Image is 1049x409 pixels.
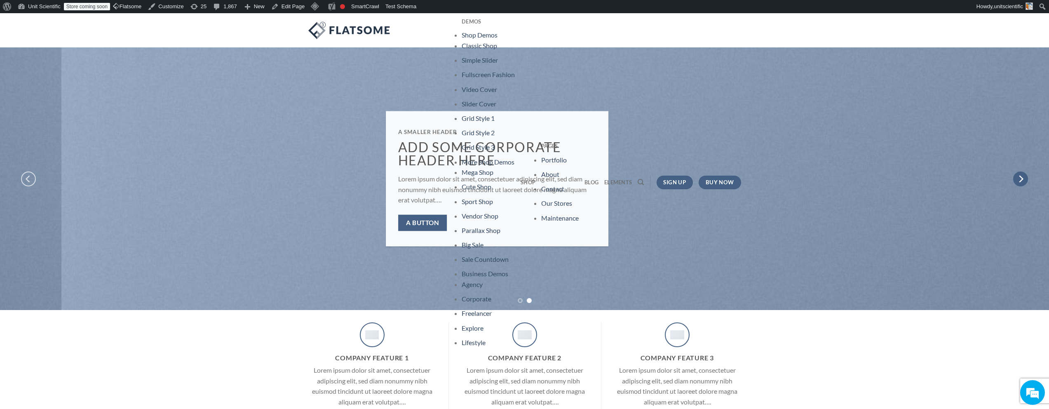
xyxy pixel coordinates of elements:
[462,13,481,30] a: Demos
[521,174,535,190] a: Shop
[41,93,145,102] p: Hello there! 👋 Looking for anything specific?
[462,212,498,220] a: Vendor Shop
[308,354,436,362] h5: Company Feature 1
[462,295,491,303] a: Corporate
[462,226,500,234] a: Parallax Shop
[462,241,483,249] a: Big Sale
[462,71,515,78] a: Fullscreen Fashion
[706,178,734,187] span: Buy now
[461,354,589,362] h5: Company Feature 2
[462,143,495,151] a: Grid Style 3
[614,354,741,362] h5: Company Feature 3
[462,129,495,136] a: Grid Style 2
[398,129,596,135] h6: A smaller header
[541,138,558,154] a: Pages
[541,185,564,193] a: Contact
[64,3,110,10] a: Store coming soon
[462,280,483,288] a: Agency
[462,100,496,108] a: Slider Cover
[663,178,686,187] span: Sign Up
[462,197,493,205] a: Sport Shop
[541,170,559,178] a: About
[462,31,498,39] a: Shop Demos
[462,168,493,176] a: Mega Shop
[41,82,119,93] span: UnitSci Bot Online
[614,365,741,407] p: Lorem ipsum dolor sit amet, consectetuer adipiscing elit, sed diam nonummy nibh euismod tincidunt...
[308,22,391,39] img: Unit Scientific
[462,183,491,190] a: Cute Shop
[462,324,483,332] a: Explore
[340,4,345,9] div: Focus keyphrase not set
[134,85,151,91] em: Just now
[462,85,497,93] a: Video Cover
[541,214,579,222] a: Maintenance
[462,255,509,263] a: Sale Countdown
[584,174,598,190] a: Blog
[462,309,492,317] a: Freelancer
[398,140,596,167] h3: Add Some Corporate Header Here
[308,365,436,407] p: Lorem ipsum dolor sit amet, consectetuer adipiscing elit, sed diam nonummy nibh euismod tincidunt...
[541,156,567,164] a: Portfolio
[1013,153,1028,205] button: Next
[604,174,632,190] a: Elements
[462,42,497,49] a: Classic Shop
[43,46,138,57] div: Conversation(s)
[406,218,439,228] span: A button
[461,365,589,407] p: Lorem ipsum dolor sit amet, consectetuer adipiscing elit, sed diam nonummy nibh euismod tincidunt...
[638,174,644,190] a: Search
[462,158,514,166] a: More Shop Demos
[462,56,498,64] a: Simple Slider
[462,338,486,346] a: Lifestyle
[398,173,596,205] p: Lorem ipsum dolor sit amet, consectetuer adipiscing elit, sed diam nonummy nibh euismod tincidunt...
[462,114,495,122] a: Grid Style 1
[135,4,155,24] div: Minimize live chat window
[462,270,508,277] a: Business Demos
[541,199,572,207] a: Our Stores
[21,153,36,205] button: Previous
[994,3,1023,9] span: unitscientific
